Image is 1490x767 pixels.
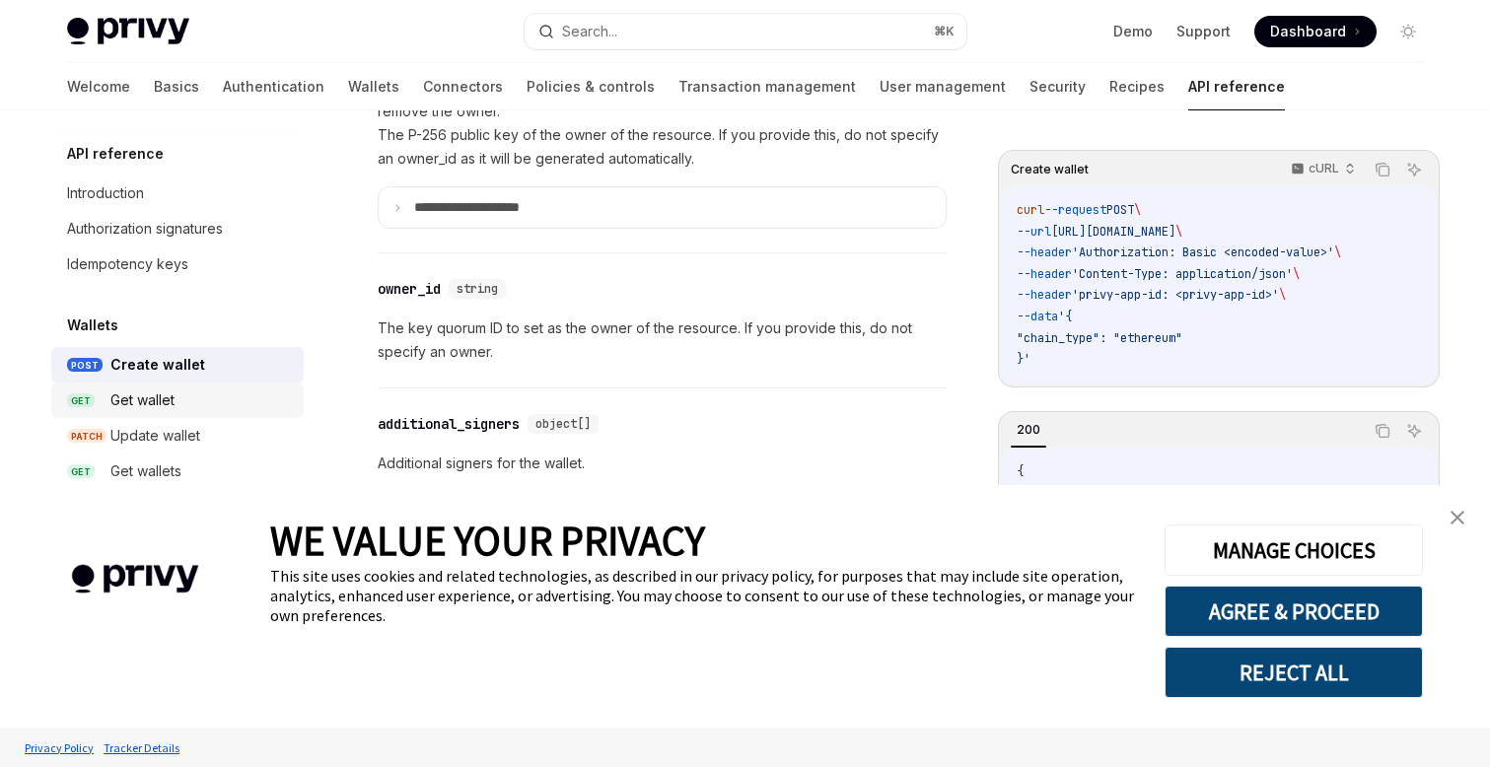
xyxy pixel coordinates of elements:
div: additional_signers [378,414,520,434]
span: --header [1017,266,1072,282]
p: cURL [1309,161,1339,176]
a: Demo [1113,22,1153,41]
div: Introduction [67,181,144,205]
span: { [1017,463,1024,479]
span: string [457,281,498,297]
a: Dashboard [1254,16,1377,47]
span: WE VALUE YOUR PRIVACY [270,515,705,566]
span: GET [67,464,95,479]
span: [URL][DOMAIN_NAME] [1051,224,1175,240]
button: Ask AI [1401,418,1427,444]
a: Basics [154,63,199,110]
div: Search... [562,20,617,43]
div: Update wallet [110,424,200,448]
p: The owner of the resource. If you provide this, do not specify an owner_id as it will be generate... [378,52,947,171]
div: Create wallet [110,353,205,377]
a: Authorization signatures [51,211,304,246]
span: 'Authorization: Basic <encoded-value>' [1072,244,1334,260]
span: '{ [1058,309,1072,324]
button: Copy the contents from the code block [1370,157,1395,182]
button: Toggle dark mode [1392,16,1424,47]
a: Transaction management [678,63,856,110]
a: Introduction [51,175,304,211]
a: GETGet wallets [51,453,304,489]
span: --data [1017,309,1058,324]
span: 'Content-Type: application/json' [1072,266,1293,282]
h5: Wallets [67,314,118,337]
span: Dashboard [1270,22,1346,41]
a: Authentication [223,63,324,110]
a: Security [1029,63,1086,110]
span: POST [67,358,103,373]
span: --request [1044,202,1106,218]
button: MANAGE CHOICES [1165,524,1423,576]
div: Idempotency keys [67,252,188,276]
button: cURL [1280,153,1364,186]
p: The key quorum ID to set as the owner of the resource. If you provide this, do not specify an owner. [378,316,947,364]
span: POST [1106,202,1134,218]
div: This site uses cookies and related technologies, as described in our privacy policy, for purposes... [270,566,1135,625]
span: --url [1017,224,1051,240]
div: owner_id [378,279,441,299]
span: \ [1279,287,1286,303]
span: GET [67,393,95,408]
span: }' [1017,351,1030,367]
a: PATCHUpdate wallet [51,418,304,453]
img: close banner [1451,511,1464,524]
span: PATCH [67,429,106,444]
a: Connectors [423,63,503,110]
span: \ [1334,244,1341,260]
h5: API reference [67,142,164,166]
a: User management [880,63,1006,110]
button: Search...⌘K [525,14,966,49]
span: Create wallet [1011,162,1089,177]
span: ⌘ K [934,24,955,39]
button: AGREE & PROCEED [1165,586,1423,637]
img: light logo [67,18,189,45]
a: API reference [1188,63,1285,110]
a: Recipes [1109,63,1165,110]
div: 200 [1011,418,1046,442]
a: Support [1176,22,1231,41]
span: 'privy-app-id: <privy-app-id>' [1072,287,1279,303]
a: Privacy Policy [20,731,99,765]
div: Authorization signatures [67,217,223,241]
span: object[] [535,416,591,432]
span: \ [1293,266,1300,282]
span: "chain_type": "ethereum" [1017,330,1182,346]
span: curl [1017,202,1044,218]
span: --header [1017,244,1072,260]
img: company logo [30,536,241,622]
a: GETGet wallet [51,383,304,418]
button: REJECT ALL [1165,647,1423,698]
span: \ [1134,202,1141,218]
a: Idempotency keys [51,246,304,282]
div: Get wallet [110,388,175,412]
a: Policies & controls [527,63,655,110]
a: Welcome [67,63,130,110]
p: Additional signers for the wallet. [378,452,947,475]
a: Tracker Details [99,731,184,765]
div: Get wallets [110,459,181,483]
button: Ask AI [1401,157,1427,182]
button: Copy the contents from the code block [1370,418,1395,444]
span: --header [1017,287,1072,303]
span: \ [1175,224,1182,240]
a: POSTCreate wallet [51,347,304,383]
a: close banner [1438,498,1477,537]
a: Wallets [348,63,399,110]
